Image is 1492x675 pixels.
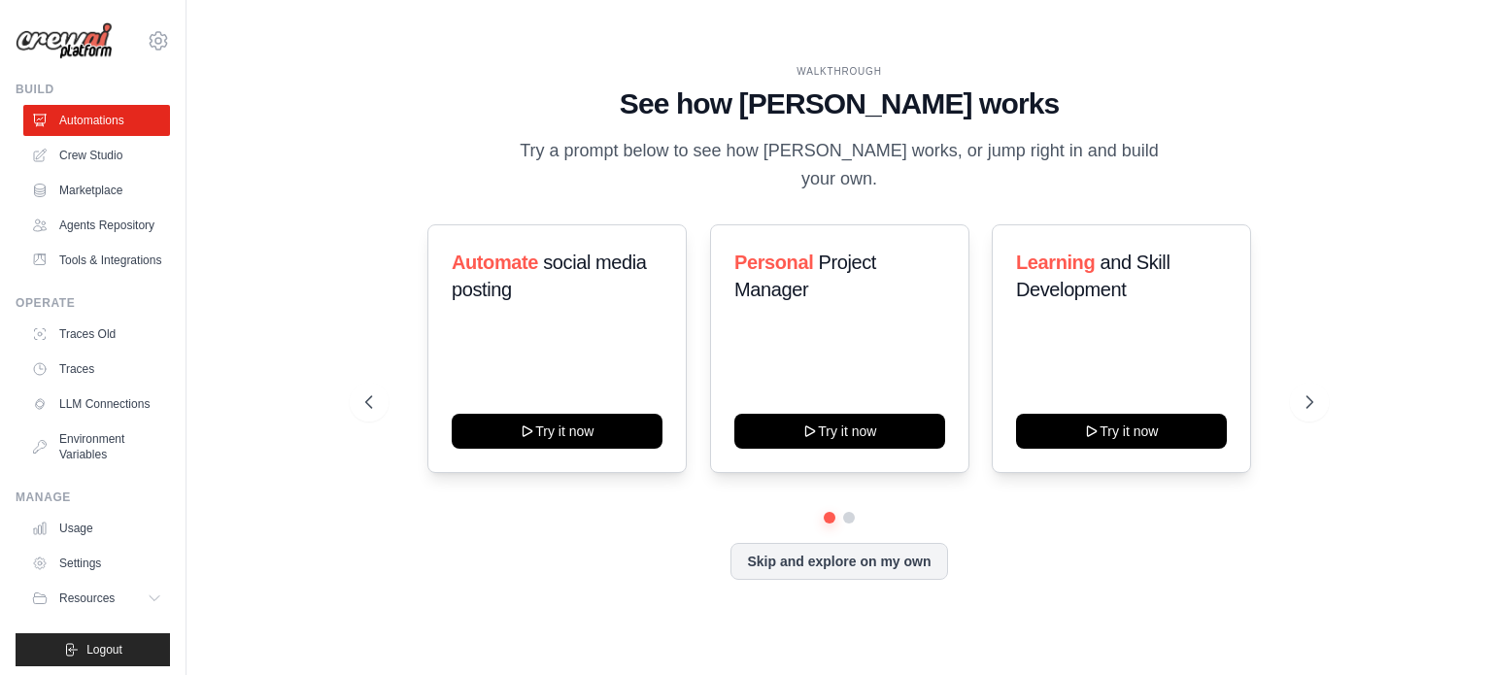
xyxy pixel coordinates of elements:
[59,591,115,606] span: Resources
[734,252,876,300] span: Project Manager
[16,633,170,666] button: Logout
[23,105,170,136] a: Automations
[23,140,170,171] a: Crew Studio
[23,175,170,206] a: Marketplace
[23,423,170,470] a: Environment Variables
[16,22,113,60] img: Logo
[86,642,122,658] span: Logout
[452,414,662,449] button: Try it now
[23,513,170,544] a: Usage
[513,137,1166,194] p: Try a prompt below to see how [PERSON_NAME] works, or jump right in and build your own.
[16,82,170,97] div: Build
[734,252,813,273] span: Personal
[16,295,170,311] div: Operate
[23,548,170,579] a: Settings
[734,414,945,449] button: Try it now
[16,489,170,505] div: Manage
[23,210,170,241] a: Agents Repository
[23,319,170,350] a: Traces Old
[23,354,170,385] a: Traces
[1016,252,1095,273] span: Learning
[23,583,170,614] button: Resources
[1016,414,1227,449] button: Try it now
[452,252,538,273] span: Automate
[23,388,170,420] a: LLM Connections
[730,543,947,580] button: Skip and explore on my own
[365,64,1313,79] div: WALKTHROUGH
[452,252,647,300] span: social media posting
[365,86,1313,121] h1: See how [PERSON_NAME] works
[23,245,170,276] a: Tools & Integrations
